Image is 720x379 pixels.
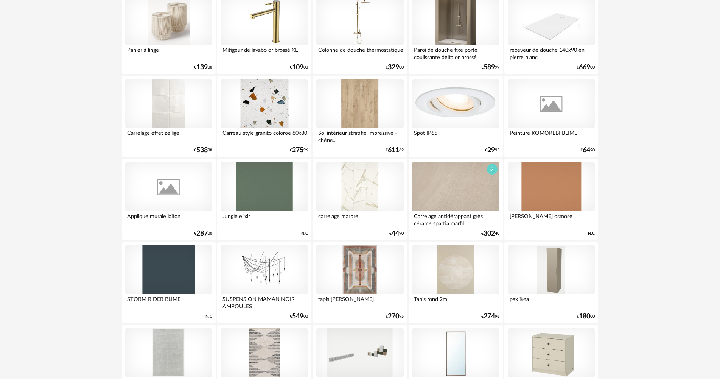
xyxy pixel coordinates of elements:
div: € 00 [194,65,212,70]
span: 139 [196,65,208,70]
a: Jungle elixir Jungle elixir N.C [217,159,311,240]
span: 180 [579,314,590,319]
div: Carrelage antidérappant grès cérame spartia marfil... [412,211,499,226]
span: 44 [392,231,399,236]
a: Carreau style granito coloroe 80x80 Carreau style granito coloroe 80x80 €27596 [217,76,311,157]
div: receveur de douche 140x90 en pierre blanc [508,45,595,60]
div: Peinture KOMOREBI BLIME [508,128,595,143]
div: € 00 [194,231,212,236]
div: € 40 [481,231,499,236]
div: Panier à linge [125,45,212,60]
span: 538 [196,148,208,153]
div: € 00 [577,65,595,70]
a: Tapis rond 2m Tapis rond 2m €27496 [409,242,502,323]
div: Paroi de douche fixe porte coulissante delta or brossé [412,45,499,60]
div: STORM RIDER BLIME [125,294,212,309]
div: Spot IP65 [412,128,499,143]
div: € 96 [290,148,308,153]
span: 64 [583,148,590,153]
div: Tapis rond 2m [412,294,499,309]
span: 549 [292,314,303,319]
div: Applique murale laiton [125,211,212,226]
a: Carrelage antidérappant grès cérame spartia marfil 60x120 Carrelage antidérappant grès cérame spa... [409,159,502,240]
a: tapis mara tapis [PERSON_NAME] €27095 [313,242,407,323]
div: € 95 [386,314,404,319]
span: 287 [196,231,208,236]
div: Jungle elixir [221,211,308,226]
a: Spot IP65 Spot IP65 €2995 [409,76,502,157]
span: 109 [292,65,303,70]
div: tapis [PERSON_NAME] [316,294,403,309]
a: carrelage marbre carrelage marbre €4490 [313,159,407,240]
div: Carreau style granito coloroe 80x80 [221,128,308,143]
span: 275 [292,148,303,153]
div: € 98 [194,148,212,153]
div: € 90 [389,231,404,236]
div: € 62 [386,148,404,153]
span: 29 [487,148,495,153]
div: € 00 [386,65,404,70]
div: € 95 [485,148,499,153]
a: BLIME sand osmose [PERSON_NAME] osmose N.C [504,159,598,240]
span: 589 [484,65,495,70]
div: Colonne de douche thermostatique [316,45,403,60]
div: pax ikea [508,294,595,309]
div: € 00 [577,314,595,319]
div: € 90 [580,148,595,153]
div: € 99 [481,65,499,70]
div: Sol intérieur stratifié Impressive - chêne... [316,128,403,143]
a: Carrelage effet zellige Carrelage effet zellige €53898 [122,76,216,157]
div: Mitigeur de lavabo or brossé XL [221,45,308,60]
span: N.C [588,231,595,236]
span: N.C [205,314,212,319]
a: SUSPENSION MAMAN NOIR AMPOULES SUSPENSION MAMAN NOIR AMPOULES €54900 [217,242,311,323]
span: 611 [388,148,399,153]
a: STORM RIDER BLIME STORM RIDER BLIME N.C [122,242,216,323]
span: 274 [484,314,495,319]
a: pax ikea pax ikea €18000 [504,242,598,323]
a: Applique murale laiton Applique murale laiton €28700 [122,159,216,240]
span: 270 [388,314,399,319]
span: 669 [579,65,590,70]
span: N.C [301,231,308,236]
div: Carrelage effet zellige [125,128,212,143]
div: € 00 [290,314,308,319]
div: € 96 [481,314,499,319]
div: [PERSON_NAME] osmose [508,211,595,226]
a: Sol intérieur stratifié Impressive - chêne classique beige - 8x190x1380 mm Sol intérieur stratifi... [313,76,407,157]
div: € 00 [290,65,308,70]
span: 302 [484,231,495,236]
div: carrelage marbre [316,211,403,226]
a: Peinture KOMOREBI BLIME Peinture KOMOREBI BLIME €6490 [504,76,598,157]
span: 329 [388,65,399,70]
div: SUSPENSION MAMAN NOIR AMPOULES [221,294,308,309]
